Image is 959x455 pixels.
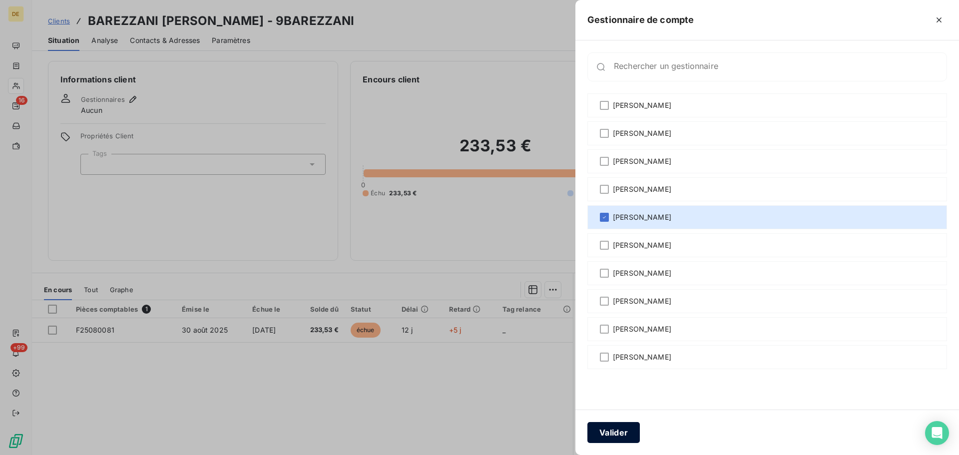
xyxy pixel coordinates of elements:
button: Valider [587,422,640,443]
span: [PERSON_NAME] [613,212,671,222]
span: [PERSON_NAME] [613,184,671,194]
input: placeholder [614,62,947,72]
span: [PERSON_NAME] [613,352,671,362]
h5: Gestionnaire de compte [587,13,694,27]
span: [PERSON_NAME] [613,268,671,278]
span: [PERSON_NAME] [613,100,671,110]
span: [PERSON_NAME] [613,240,671,250]
span: [PERSON_NAME] [613,156,671,166]
span: [PERSON_NAME] [613,324,671,334]
span: [PERSON_NAME] [613,128,671,138]
span: [PERSON_NAME] [613,296,671,306]
div: Open Intercom Messenger [925,421,949,445]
